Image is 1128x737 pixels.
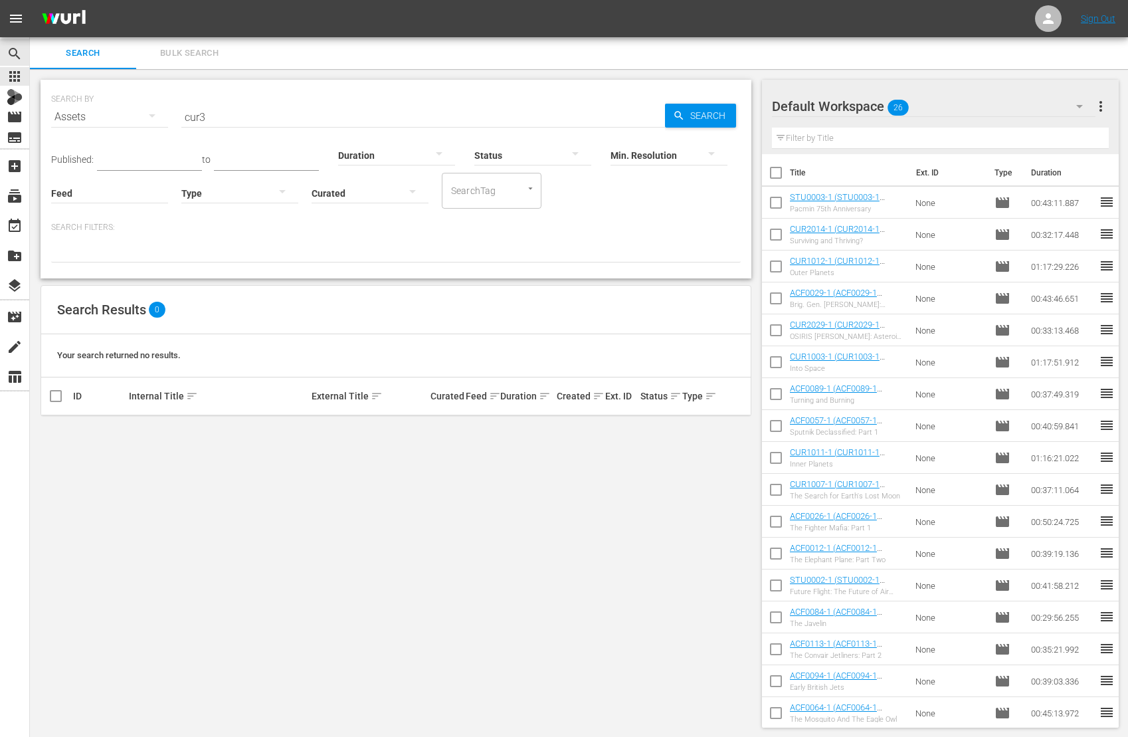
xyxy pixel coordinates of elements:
[994,482,1010,498] span: Episode
[1026,697,1099,729] td: 00:45:13.972
[790,428,905,437] div: Sputnik Declassified: Part 1
[790,492,905,500] div: The Search for Earth's Lost Moon
[772,88,1095,125] div: Default Workspace
[1099,609,1115,625] span: reorder
[994,705,1010,721] span: Episode
[790,447,885,467] a: CUR1011-1 (CUR1011-1 (VARIANT))
[910,442,989,474] td: None
[994,322,1010,338] span: Episode
[790,300,905,309] div: Brig. Gen. [PERSON_NAME]: Silverplate
[910,474,989,506] td: None
[994,386,1010,402] span: Episode
[790,543,882,563] a: ACF0012-1 (ACF0012-1 (VARIANT))
[7,158,23,174] span: Create
[790,511,882,531] a: ACF0026-1 (ACF0026-1 (VARIANT))
[7,369,23,385] span: Reports
[7,248,23,264] span: VOD
[790,587,905,596] div: Future Flight: The Future of Air Mobility
[790,224,885,244] a: CUR2014-1 (CUR2014-1 (VARIANT))
[705,390,717,402] span: sort
[1093,90,1109,122] button: more_vert
[57,350,181,360] span: Your search returned no results.
[51,154,94,165] span: Published:
[790,192,885,212] a: STU0003-1 (STU0003-1 (VARIANT))
[994,354,1010,370] span: Episode
[994,418,1010,434] span: Episode
[910,410,989,442] td: None
[1026,219,1099,251] td: 00:32:17.448
[790,320,885,340] a: CUR2029-1 (CUR2029-1 (VARIANT))
[1099,513,1115,529] span: reorder
[1026,538,1099,570] td: 00:39:19.136
[790,683,905,692] div: Early British Jets
[790,332,905,341] div: OSIRIS [PERSON_NAME]: Asteroid Hunter & The Asteroid Belt Discovery
[790,396,905,405] div: Turning and Burning
[51,222,741,233] p: Search Filters:
[790,715,905,724] div: The Mosquito And The Eagle Owl
[790,415,882,435] a: ACF0057-1 (ACF0057-1 (VARIANT))
[910,282,989,314] td: None
[1026,410,1099,442] td: 00:40:59.841
[1099,385,1115,401] span: reorder
[1099,226,1115,242] span: reorder
[557,388,602,404] div: Created
[1026,187,1099,219] td: 00:43:11.887
[129,388,307,404] div: Internal Title
[994,290,1010,306] span: Episode
[910,538,989,570] td: None
[790,639,882,659] a: ACF0113-1 (ACF0113-1 (VARIANT))
[1099,673,1115,688] span: reorder
[910,697,989,729] td: None
[7,278,23,294] span: Overlays
[500,388,552,404] div: Duration
[38,46,128,61] span: Search
[1026,251,1099,282] td: 01:17:29.226
[790,256,885,276] a: CUR1012-1 (CUR1012-1 (VARIANT))
[665,104,736,128] button: Search
[1099,417,1115,433] span: reorder
[790,237,905,245] div: Surviving and Thriving?
[790,268,905,277] div: Outer Planets
[790,460,905,469] div: Inner Planets
[1026,314,1099,346] td: 00:33:13.468
[790,556,905,564] div: The Elephant Plane: Part Two
[790,671,882,690] a: ACF0094-1 (ACF0094-1 (VARIANT))
[790,524,905,532] div: The Fighter Mafia: Part 1
[910,506,989,538] td: None
[994,514,1010,530] span: Episode
[1026,665,1099,697] td: 00:39:03.336
[7,339,23,355] span: Ingestion
[7,89,23,105] div: Bits
[790,702,882,722] a: ACF0064-1 (ACF0064-1 (VARIANT))
[1099,641,1115,657] span: reorder
[910,665,989,697] td: None
[144,46,235,61] span: Bulk Search
[670,390,682,402] span: sort
[790,575,885,595] a: STU0002-1 (STU0002-1 (VARIANT2))
[524,182,537,195] button: Open
[994,578,1010,593] span: Episode
[7,130,23,146] span: Series
[7,309,23,325] span: Automation
[1026,601,1099,633] td: 00:29:56.255
[1026,346,1099,378] td: 01:17:51.912
[910,378,989,410] td: None
[910,570,989,601] td: None
[1099,354,1115,369] span: reorder
[1099,481,1115,497] span: reorder
[539,390,551,402] span: sort
[790,288,882,308] a: ACF0029-1 (ACF0029-1 (VARIANT))
[994,609,1010,625] span: Episode
[7,218,23,234] span: Schedule
[640,388,678,404] div: Status
[57,302,146,318] span: Search Results
[987,154,1023,191] th: Type
[1026,282,1099,314] td: 00:43:46.651
[1099,704,1115,720] span: reorder
[994,450,1010,466] span: Episode
[994,259,1010,274] span: Episode
[910,187,989,219] td: None
[1099,322,1115,338] span: reorder
[910,346,989,378] td: None
[910,601,989,633] td: None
